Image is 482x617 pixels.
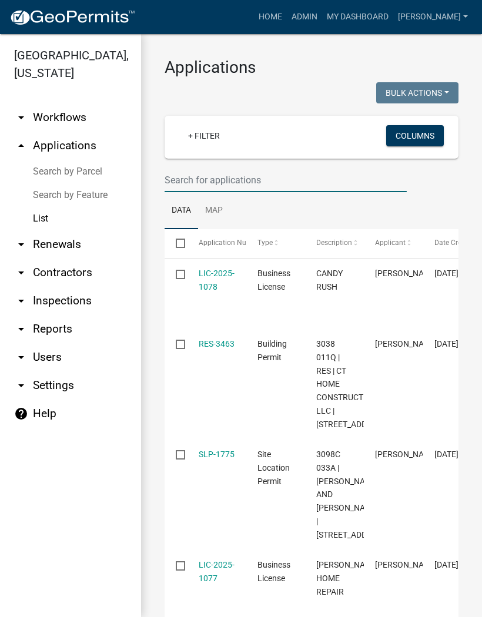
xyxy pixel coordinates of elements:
[375,560,438,569] span: LEANDER MCGEE
[254,6,287,28] a: Home
[316,339,389,429] span: 3038 011Q | RES | CT HOME CONSTRUCTION LLC | 472 WALNUT RIDGE LN
[14,237,28,252] i: arrow_drop_down
[316,450,389,539] span: 3098C 033A | DAVID AND SUSAN MEDLIN | 120 WEST RIVEREDGE DR
[165,192,198,230] a: Data
[14,110,28,125] i: arrow_drop_down
[14,407,28,421] i: help
[199,339,235,348] a: RES-3463
[423,229,481,257] datatable-header-cell: Date Created
[257,239,273,247] span: Type
[14,266,28,280] i: arrow_drop_down
[257,339,287,362] span: Building Permit
[199,269,235,291] a: LIC-2025-1078
[386,125,444,146] button: Columns
[364,229,423,257] datatable-header-cell: Applicant
[287,6,322,28] a: Admin
[434,450,458,459] span: 09/15/2025
[305,229,364,257] datatable-header-cell: Description
[257,450,290,486] span: Site Location Permit
[393,6,473,28] a: [PERSON_NAME]
[316,239,352,247] span: Description
[165,229,187,257] datatable-header-cell: Select
[375,339,438,348] span: David Teague
[165,58,458,78] h3: Applications
[14,294,28,308] i: arrow_drop_down
[316,269,343,291] span: CANDY RUSH
[199,239,263,247] span: Application Number
[316,560,379,596] span: LEE'S HOME REPAIR
[434,239,476,247] span: Date Created
[14,322,28,336] i: arrow_drop_down
[375,450,438,459] span: David Medlin
[434,269,458,278] span: 09/15/2025
[187,229,246,257] datatable-header-cell: Application Number
[14,139,28,153] i: arrow_drop_up
[257,560,290,583] span: Business License
[198,192,230,230] a: Map
[199,450,235,459] a: SLP-1775
[434,560,458,569] span: 09/15/2025
[199,560,235,583] a: LIC-2025-1077
[14,350,28,364] i: arrow_drop_down
[165,168,407,192] input: Search for applications
[375,269,438,278] span: LUKE CRUMP
[257,269,290,291] span: Business License
[322,6,393,28] a: My Dashboard
[179,125,229,146] a: + Filter
[376,82,458,103] button: Bulk Actions
[375,239,406,247] span: Applicant
[434,339,458,348] span: 09/15/2025
[246,229,305,257] datatable-header-cell: Type
[14,378,28,393] i: arrow_drop_down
